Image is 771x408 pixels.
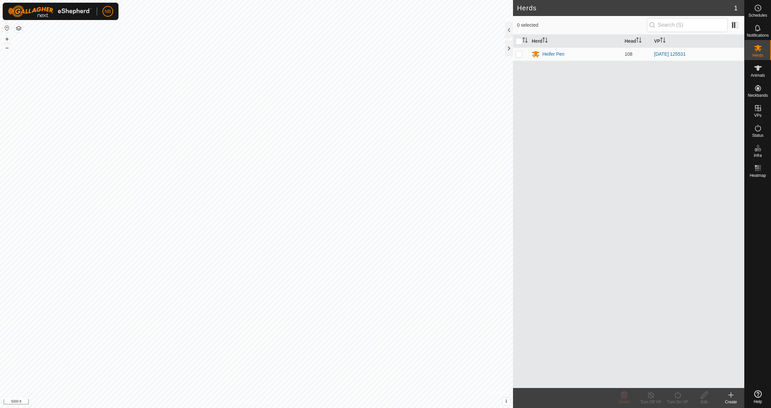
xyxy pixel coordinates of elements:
a: [DATE] 125531 [654,51,686,57]
div: Turn Off VP [637,399,664,405]
div: Edit [691,399,718,405]
span: Notifications [747,33,769,37]
div: Turn On VP [664,399,691,405]
th: Head [622,35,652,48]
span: Herds [752,53,763,57]
button: Map Layers [15,24,23,32]
span: Infra [754,153,762,157]
div: Create [718,399,744,405]
th: VP [652,35,745,48]
span: Delete [618,400,630,404]
span: Schedules [748,13,767,17]
span: 108 [625,51,632,57]
span: i [506,398,507,404]
button: i [503,398,510,405]
a: Contact Us [263,399,283,405]
button: – [3,44,11,52]
span: VPs [754,113,761,117]
input: Search (S) [647,18,728,32]
img: Gallagher Logo [8,5,91,17]
span: NB [104,8,111,15]
button: Reset Map [3,24,11,32]
span: Neckbands [748,93,768,97]
p-sorticon: Activate to sort [636,38,641,44]
p-sorticon: Activate to sort [522,38,528,44]
button: + [3,35,11,43]
p-sorticon: Activate to sort [660,38,666,44]
a: Help [745,388,771,406]
p-sorticon: Activate to sort [542,38,548,44]
span: 1 [734,3,738,13]
h2: Herds [517,4,734,12]
div: Heifer Pen [542,51,564,58]
span: Heatmap [750,173,766,177]
span: Animals [751,73,765,77]
span: 0 selected [517,22,647,29]
span: Help [754,400,762,404]
a: Privacy Policy [230,399,255,405]
span: Status [752,133,763,137]
th: Herd [529,35,622,48]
